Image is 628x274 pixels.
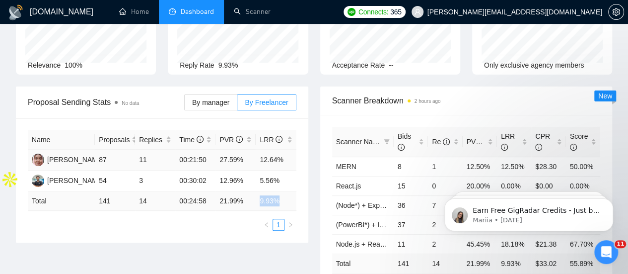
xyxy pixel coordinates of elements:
[215,150,256,171] td: 27.59%
[394,234,428,254] td: 11
[284,219,296,231] button: right
[483,138,489,145] span: info-circle
[428,215,462,234] td: 2
[218,61,238,69] span: 9.93%
[47,154,104,165] div: [PERSON_NAME]
[463,254,497,273] td: 21.99 %
[215,191,256,211] td: 21.99 %
[570,144,577,151] span: info-circle
[566,157,600,176] td: 50.00%
[219,136,243,144] span: PVR
[287,222,293,228] span: right
[336,163,356,171] a: MERN
[261,219,273,231] li: Previous Page
[382,134,392,149] span: filter
[65,61,82,69] span: 100%
[32,154,44,166] img: MJ
[8,4,24,20] img: logo
[348,8,355,16] img: upwork-logo.png
[169,8,176,15] span: dashboard
[332,254,394,273] td: Total
[432,138,450,146] span: Re
[358,6,388,17] span: Connects:
[394,254,428,273] td: 141
[609,8,624,16] span: setting
[598,92,612,100] span: New
[394,195,428,215] td: 36
[443,138,450,145] span: info-circle
[175,191,215,211] td: 00:24:58
[139,134,164,145] span: Replies
[261,219,273,231] button: left
[122,100,139,106] span: No data
[197,136,204,143] span: info-circle
[260,136,282,144] span: LRR
[284,219,296,231] li: Next Page
[389,61,393,69] span: --
[28,61,61,69] span: Relevance
[119,7,149,16] a: homeHome
[336,138,382,146] span: Scanner Name
[181,7,214,16] span: Dashboard
[390,6,401,17] span: 365
[175,150,215,171] td: 00:21:50
[497,254,531,273] td: 9.93 %
[256,191,296,211] td: 9.93 %
[497,157,531,176] td: 12.50%
[95,130,135,150] th: Proposals
[467,138,490,146] span: PVR
[135,130,175,150] th: Replies
[501,132,515,151] span: LRR
[394,157,428,176] td: 8
[336,221,416,229] a: (PowerBI*) + Intermediate
[615,240,626,248] span: 11
[535,144,542,151] span: info-circle
[135,150,175,171] td: 11
[608,4,624,20] button: setting
[99,134,130,145] span: Proposals
[179,136,203,144] span: Time
[245,98,288,106] span: By Freelancer
[192,98,229,106] span: By manager
[336,240,462,248] a: Node.js + React.js (Entry + Intermediate)
[594,240,618,264] iframe: Intercom live chat
[336,201,433,209] a: (Node*) + Expert and Beginner.
[398,144,405,151] span: info-circle
[273,219,284,231] li: 1
[608,8,624,16] a: setting
[135,191,175,211] td: 14
[428,195,462,215] td: 7
[180,61,214,69] span: Reply Rate
[428,234,462,254] td: 2
[501,144,508,151] span: info-circle
[414,8,421,15] span: user
[336,182,361,190] a: React.js
[484,61,584,69] span: Only exclusive agency members
[463,157,497,176] td: 12.50%
[332,94,601,107] span: Scanner Breakdown
[566,254,600,273] td: 55.89 %
[28,130,95,150] th: Name
[570,132,588,151] span: Score
[234,7,271,16] a: searchScanner
[384,139,390,145] span: filter
[28,96,184,108] span: Proposal Sending Stats
[264,222,270,228] span: left
[428,157,462,176] td: 1
[535,132,550,151] span: CPR
[95,150,135,171] td: 87
[95,191,135,211] td: 141
[398,132,411,151] span: Bids
[256,150,296,171] td: 12.64%
[273,219,284,230] a: 1
[531,254,565,273] td: $ 33.02
[394,215,428,234] td: 37
[236,136,243,143] span: info-circle
[276,136,282,143] span: info-circle
[429,178,628,247] iframe: Intercom notifications message
[32,155,104,163] a: MJ[PERSON_NAME]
